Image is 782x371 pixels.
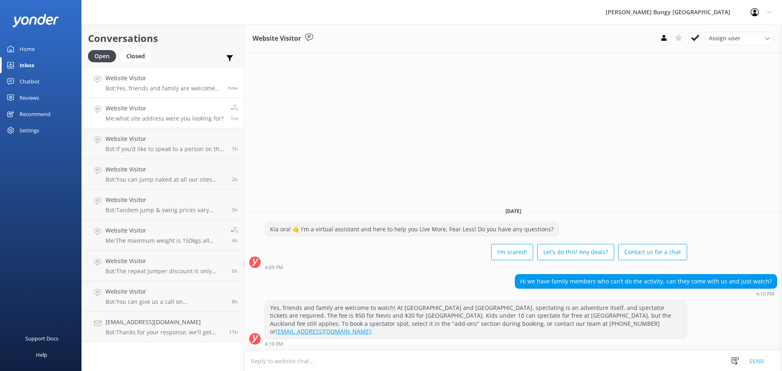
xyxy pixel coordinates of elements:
span: Aug 21 2025 04:10pm (UTC +12:00) Pacific/Auckland [228,84,238,91]
div: Home [20,41,35,57]
span: Aug 21 2025 04:09pm (UTC +12:00) Pacific/Auckland [231,115,238,122]
p: Bot: Yes, friends and family are welcome to watch! At [GEOGRAPHIC_DATA] and [GEOGRAPHIC_DATA], sp... [105,85,222,92]
p: Me: The maximum weight is 150kgs all together. [105,237,224,244]
button: Let's do this! Any deals? [537,244,614,260]
a: Website VisitorMe:The maximum weight is 150kgs all together.4h [82,220,244,250]
span: [DATE] [501,208,526,215]
div: Reviews [20,90,39,106]
a: Website VisitorBot:You can give us a call on [PHONE_NUMBER] or [PHONE_NUMBER] to chat with a crew... [82,281,244,312]
strong: 4:09 PM [265,265,283,270]
strong: 4:10 PM [265,342,283,347]
a: [EMAIL_ADDRESS][DOMAIN_NAME] [276,327,371,335]
div: Aug 21 2025 04:10pm (UTC +12:00) Pacific/Auckland [515,291,777,296]
span: Assign user [709,34,740,43]
div: Inbox [20,57,35,73]
p: Bot: You can jump naked at all our sites except in [GEOGRAPHIC_DATA], but tandem jumps are subjec... [105,176,226,183]
div: Assign User [705,32,774,45]
div: Open [88,50,116,62]
div: Aug 21 2025 04:10pm (UTC +12:00) Pacific/Auckland [265,341,687,347]
h4: Website Visitor [105,257,226,266]
button: Contact us for a chat [618,244,687,260]
p: Me: what site address were you looking for? [105,115,224,122]
p: Bot: If you’d like to speak to a person on the [PERSON_NAME] Bungy reservations team, please call... [105,145,226,153]
div: Yes, friends and family are welcome to watch! At [GEOGRAPHIC_DATA] and [GEOGRAPHIC_DATA], spectat... [265,301,687,338]
div: Support Docs [25,330,58,347]
span: Aug 21 2025 12:24pm (UTC +12:00) Pacific/Auckland [232,206,238,213]
a: [EMAIL_ADDRESS][DOMAIN_NAME]Bot:Thanks for your response, we'll get back to you as soon as we can... [82,312,244,342]
a: Website VisitorMe:what site address were you looking for?1m [82,98,244,128]
strong: 4:10 PM [756,292,774,296]
a: Website VisitorBot:Yes, friends and family are welcome to watch! At [GEOGRAPHIC_DATA] and [GEOGRA... [82,67,244,98]
span: Aug 21 2025 02:47pm (UTC +12:00) Pacific/Auckland [232,145,238,152]
div: Hi we have family members who can’t do the activity, can they come with us and just watch? [515,274,777,288]
span: Aug 21 2025 09:51am (UTC +12:00) Pacific/Auckland [232,268,238,274]
span: Aug 21 2025 04:33am (UTC +12:00) Pacific/Auckland [229,329,238,336]
a: Website VisitorBot:You can jump naked at all our sites except in [GEOGRAPHIC_DATA], but tandem ju... [82,159,244,189]
h4: Website Visitor [105,134,226,143]
div: Closed [120,50,151,62]
p: Bot: The repeat jumper discount is only applicable for returning customers booking singular activ... [105,268,226,275]
div: Settings [20,122,39,138]
button: I'm scared! [491,244,533,260]
div: Chatbot [20,73,40,90]
div: Kia ora! 🤙 I'm a virtual assistant and here to help you Live More, Fear Less! Do you have any que... [265,222,558,236]
a: Closed [120,51,155,60]
div: Help [36,347,47,363]
span: Aug 21 2025 11:58am (UTC +12:00) Pacific/Auckland [232,237,238,244]
h4: Website Visitor [105,74,222,83]
h4: Website Visitor [105,287,226,296]
h4: Website Visitor [105,165,226,174]
a: Open [88,51,120,60]
span: Aug 21 2025 02:03pm (UTC +12:00) Pacific/Auckland [232,176,238,183]
span: Aug 21 2025 07:55am (UTC +12:00) Pacific/Auckland [232,298,238,305]
h4: Website Visitor [105,195,226,204]
h4: Website Visitor [105,104,224,113]
a: Website VisitorBot:Tandem jump & swing prices vary based on location, activity, and fare type, an... [82,189,244,220]
h2: Conversations [88,31,238,46]
p: Bot: You can give us a call on [PHONE_NUMBER] or [PHONE_NUMBER] to chat with a crew member. Our o... [105,298,226,305]
h3: Website Visitor [253,33,301,44]
h4: [EMAIL_ADDRESS][DOMAIN_NAME] [105,318,223,327]
a: Website VisitorBot:The repeat jumper discount is only applicable for returning customers booking ... [82,250,244,281]
p: Bot: Thanks for your response, we'll get back to you as soon as we can during opening hours. [105,329,223,336]
a: Website VisitorBot:If you’d like to speak to a person on the [PERSON_NAME] Bungy reservations tea... [82,128,244,159]
img: yonder-white-logo.png [12,14,59,27]
div: Recommend [20,106,51,122]
p: Bot: Tandem jump & swing prices vary based on location, activity, and fare type, and are charged ... [105,206,226,214]
div: Aug 21 2025 04:09pm (UTC +12:00) Pacific/Auckland [265,264,687,270]
h4: Website Visitor [105,226,224,235]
